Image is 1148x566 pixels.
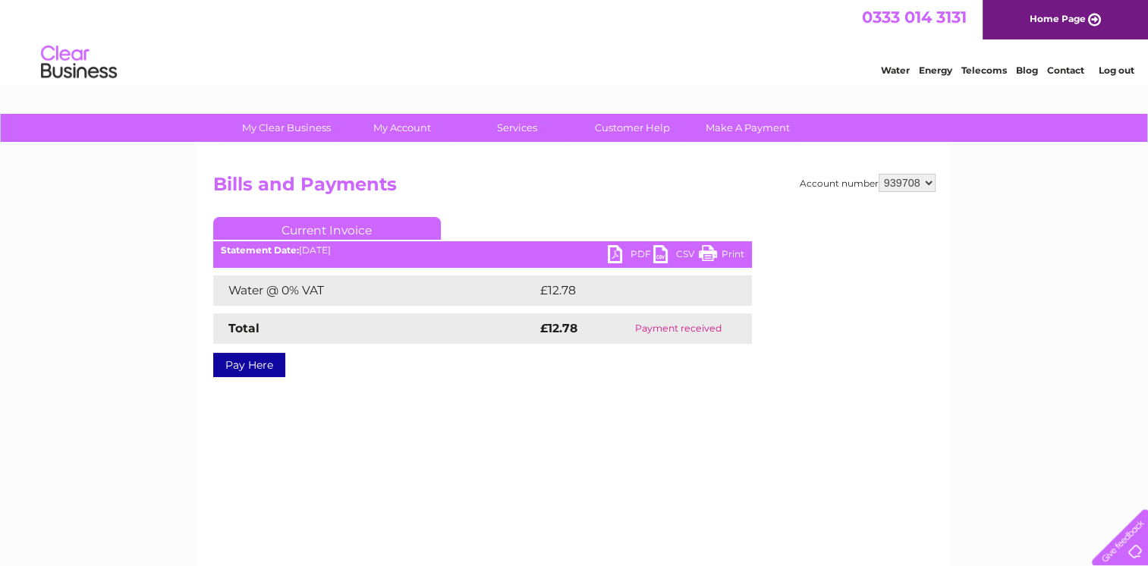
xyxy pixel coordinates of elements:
img: logo.png [40,39,118,86]
div: [DATE] [213,245,752,256]
a: Telecoms [961,64,1007,76]
a: Services [454,114,580,142]
a: Customer Help [570,114,695,142]
td: Payment received [605,313,751,344]
a: Print [699,245,744,267]
h2: Bills and Payments [213,174,936,203]
a: Current Invoice [213,217,441,240]
a: My Clear Business [224,114,349,142]
a: Pay Here [213,353,285,377]
div: Clear Business is a trading name of Verastar Limited (registered in [GEOGRAPHIC_DATA] No. 3667643... [216,8,933,74]
a: My Account [339,114,464,142]
a: CSV [653,245,699,267]
a: Water [881,64,910,76]
a: 0333 014 3131 [862,8,967,27]
a: Log out [1098,64,1134,76]
strong: £12.78 [540,321,577,335]
a: PDF [608,245,653,267]
td: Water @ 0% VAT [213,275,536,306]
a: Contact [1047,64,1084,76]
td: £12.78 [536,275,720,306]
a: Energy [919,64,952,76]
a: Blog [1016,64,1038,76]
a: Make A Payment [685,114,810,142]
b: Statement Date: [221,244,299,256]
strong: Total [228,321,259,335]
div: Account number [800,174,936,192]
